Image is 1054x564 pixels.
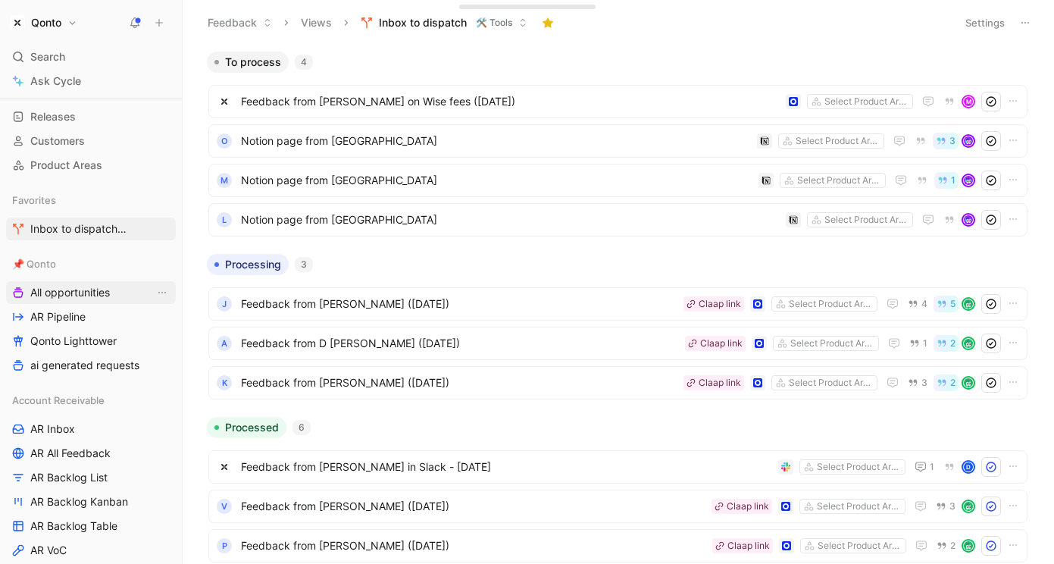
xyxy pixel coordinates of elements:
a: LNotion page from [GEOGRAPHIC_DATA]Select Product Areasavatar [208,203,1027,237]
a: AR All Feedback [6,442,176,465]
span: Processing [225,257,281,272]
span: All opportunities [30,285,110,300]
span: 4 [921,299,927,309]
span: AR VoC [30,543,67,558]
a: AR Backlog Table [6,515,176,537]
a: Inbox to dispatch🛠️ Tools [6,218,176,240]
a: AR Inbox [6,418,176,440]
img: avatar [963,299,974,309]
img: avatar [963,338,974,349]
span: Feedback from [PERSON_NAME] ([DATE]) [241,537,706,555]
div: To process4 [201,52,1035,242]
div: J [217,296,232,312]
div: Claap link [727,538,770,553]
span: Account Receivable [12,393,105,408]
span: Notion page from [GEOGRAPHIC_DATA] [241,211,780,229]
span: 3 [921,378,927,387]
div: Select Product Areas [796,133,880,149]
div: Favorites [6,189,176,211]
a: VFeedback from [PERSON_NAME] ([DATE])Select Product AreasClaap link3avatar [208,490,1027,523]
span: Feedback from [PERSON_NAME] ([DATE]) [241,497,705,515]
a: Ask Cycle [6,70,176,92]
div: Select Product Areas [789,296,874,312]
button: 3 [933,133,959,149]
span: Releases [30,109,76,124]
span: Feedback from D [PERSON_NAME] ([DATE]) [241,334,679,352]
span: AR All Feedback [30,446,111,461]
img: logo [217,459,232,475]
div: Claap link [727,499,769,514]
div: Account Receivable [6,389,176,412]
span: 📌 Qonto [12,256,56,271]
button: 2 [934,537,959,554]
div: Select Product Areas [789,375,874,390]
button: Inbox to dispatch🛠️ Tools [354,11,534,34]
div: L [217,212,232,227]
div: D [963,462,974,472]
h1: Qonto [31,16,61,30]
a: PFeedback from [PERSON_NAME] ([DATE])Select Product AreasClaap link2avatar [208,529,1027,562]
a: AR Backlog List [6,466,176,489]
span: Feedback from [PERSON_NAME] on Wise fees ([DATE]) [241,92,780,111]
button: 4 [905,296,930,312]
div: Search [6,45,176,68]
div: Select Product Areas [818,538,902,553]
div: O [217,133,232,149]
img: avatar [963,540,974,551]
span: 1 [923,339,927,348]
div: Processing3 [201,254,1035,405]
span: 1 [951,176,955,185]
button: 1 [906,335,930,352]
span: Product Areas [30,158,102,173]
span: Inbox to dispatch [30,221,141,237]
span: Inbox to dispatch [379,15,467,30]
button: 2 [934,374,959,391]
a: MNotion page from [GEOGRAPHIC_DATA]Select Product Areas1avatar [208,164,1027,197]
div: Select Product Areas [797,173,882,188]
a: Customers [6,130,176,152]
span: AR Pipeline [30,309,86,324]
a: logoFeedback from [PERSON_NAME] on Wise fees ([DATE])Select Product AreasM [208,85,1027,118]
button: 5 [934,296,959,312]
a: AR VoC [6,539,176,562]
span: AR Inbox [30,421,75,437]
span: ai generated requests [30,358,139,373]
div: 4 [295,55,313,70]
a: logoFeedback from [PERSON_NAME] in Slack - [DATE]Select Product Areas1D [208,450,1027,484]
span: 2 [950,378,955,387]
span: AR Backlog Table [30,519,117,534]
button: 3 [933,498,959,515]
button: Processed [207,417,286,438]
img: avatar [963,136,974,146]
div: 📌 QontoAll opportunitiesView actionsAR PipelineQonto Lighttowerai generated requests [6,252,176,377]
span: 3 [949,136,955,146]
div: Select Product Areas [817,499,902,514]
span: 2 [950,541,955,550]
span: Feedback from [PERSON_NAME] in Slack - [DATE] [241,458,772,476]
div: 3 [295,257,313,272]
div: Select Product Areas [824,212,909,227]
a: Product Areas [6,154,176,177]
span: AR Backlog Kanban [30,494,128,509]
button: Settings [959,12,1012,33]
img: avatar [963,378,974,388]
div: V [217,499,232,514]
a: AR Backlog Kanban [6,490,176,513]
span: Customers [30,133,85,149]
a: AFeedback from D [PERSON_NAME] ([DATE])Select Product AreasClaap link12avatar [208,327,1027,360]
a: ONotion page from [GEOGRAPHIC_DATA]Select Product Areas3avatar [208,124,1027,158]
a: AR Pipeline [6,305,176,328]
div: Select Product Areas [824,94,909,109]
span: 2 [950,339,955,348]
button: 1 [912,458,937,476]
img: avatar [963,215,974,225]
a: KFeedback from [PERSON_NAME] ([DATE])Select Product AreasClaap link32avatar [208,366,1027,399]
button: 1 [934,172,959,189]
button: To process [207,52,289,73]
img: Qonto [10,15,25,30]
div: Select Product Areas [790,336,875,351]
a: JFeedback from [PERSON_NAME] ([DATE])Select Product AreasClaap link45avatar [208,287,1027,321]
span: 1 [930,462,934,472]
div: 📌 Qonto [6,252,176,275]
span: Notion page from [GEOGRAPHIC_DATA] [241,171,752,190]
